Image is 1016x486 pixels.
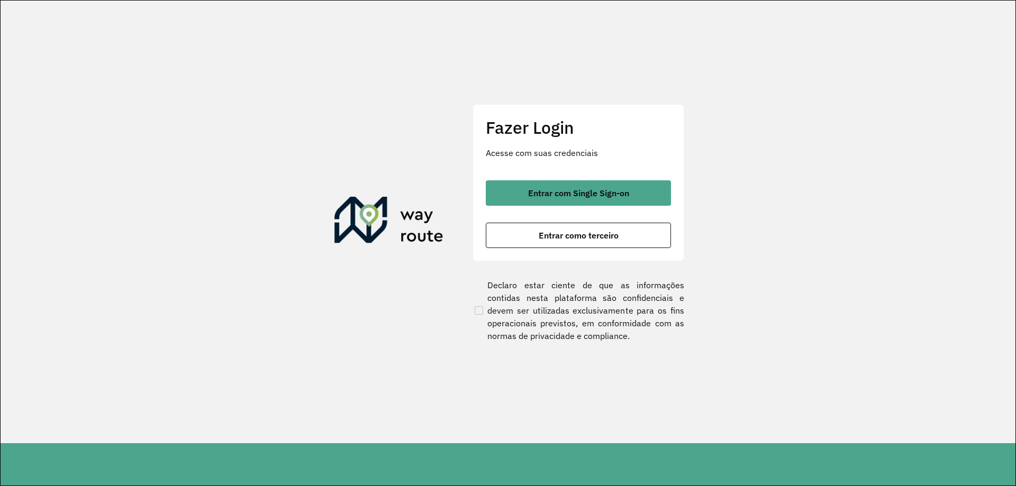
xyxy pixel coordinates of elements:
button: button [486,180,671,206]
p: Acesse com suas credenciais [486,146,671,159]
button: button [486,223,671,248]
img: Roteirizador AmbevTech [334,197,443,247]
label: Declaro estar ciente de que as informações contidas nesta plataforma são confidenciais e devem se... [473,279,684,342]
span: Entrar com Single Sign-on [528,189,629,197]
h2: Fazer Login [486,117,671,137]
span: Entrar como terceiro [539,231,619,240]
